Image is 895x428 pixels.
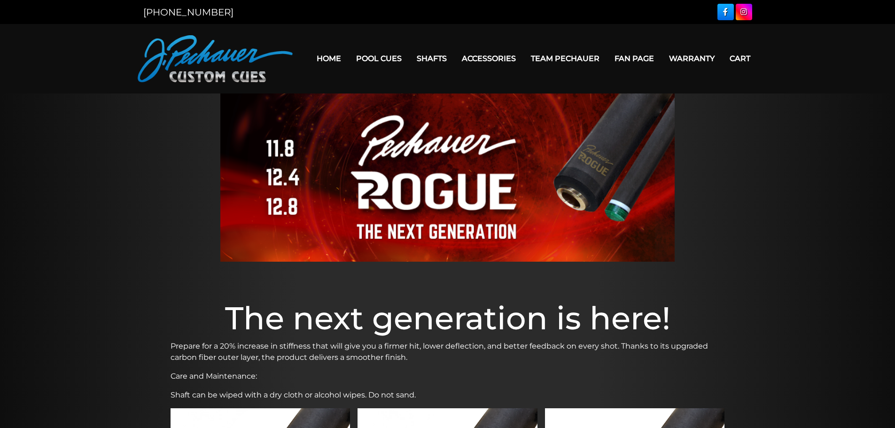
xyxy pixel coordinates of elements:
img: Pechauer Custom Cues [138,35,293,82]
a: Warranty [662,47,722,70]
h1: The next generation is here! [171,299,725,337]
a: Fan Page [607,47,662,70]
a: [PHONE_NUMBER] [143,7,233,18]
a: Shafts [409,47,454,70]
a: Team Pechauer [523,47,607,70]
p: Prepare for a 20% increase in stiffness that will give you a firmer hit, lower deflection, and be... [171,341,725,363]
p: Care and Maintenance: [171,371,725,382]
p: Shaft can be wiped with a dry cloth or alcohol wipes. Do not sand. [171,389,725,401]
a: Accessories [454,47,523,70]
a: Pool Cues [349,47,409,70]
a: Home [309,47,349,70]
a: Cart [722,47,758,70]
